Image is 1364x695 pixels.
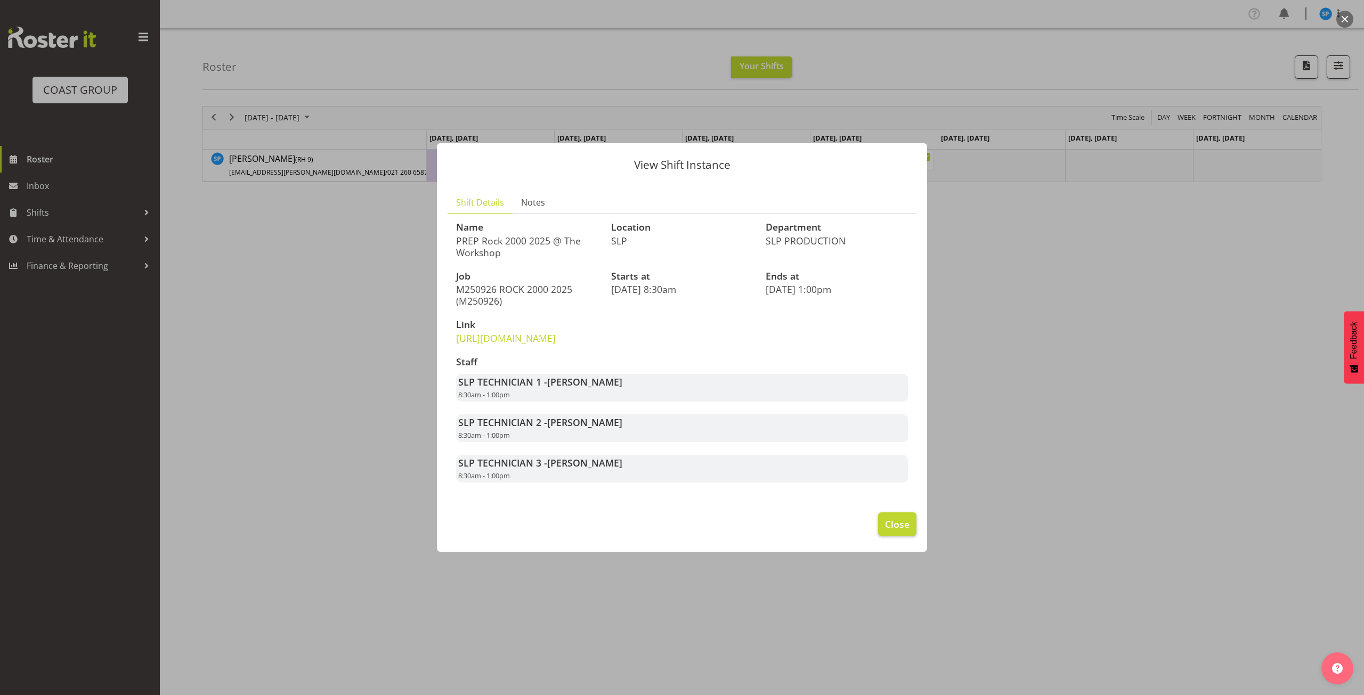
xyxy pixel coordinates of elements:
[456,320,598,330] h3: Link
[458,456,622,469] strong: SLP TECHNICIAN 3 -
[456,357,908,367] h3: Staff
[611,271,753,282] h3: Starts at
[766,222,908,233] h3: Department
[611,235,753,247] p: SLP
[766,235,908,247] p: SLP PRODUCTION
[1332,663,1343,674] img: help-xxl-2.png
[1349,322,1359,359] span: Feedback
[547,416,622,429] span: [PERSON_NAME]
[456,271,598,282] h3: Job
[521,196,545,209] span: Notes
[448,159,916,170] p: View Shift Instance
[456,196,504,209] span: Shift Details
[458,416,622,429] strong: SLP TECHNICIAN 2 -
[458,375,622,388] strong: SLP TECHNICIAN 1 -
[885,517,910,531] span: Close
[766,283,908,295] p: [DATE] 1:00pm
[547,375,622,388] span: [PERSON_NAME]
[766,271,908,282] h3: Ends at
[611,283,753,295] p: [DATE] 8:30am
[878,512,916,536] button: Close
[458,471,510,480] span: 8:30am - 1:00pm
[456,222,598,233] h3: Name
[456,332,556,345] a: [URL][DOMAIN_NAME]
[456,235,598,258] p: PREP Rock 2000 2025 @ The Workshop
[1344,311,1364,383] button: Feedback - Show survey
[458,430,510,440] span: 8:30am - 1:00pm
[547,456,622,469] span: [PERSON_NAME]
[458,390,510,399] span: 8:30am - 1:00pm
[611,222,753,233] h3: Location
[456,283,598,307] p: M250926 ROCK 2000 2025 (M250926)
